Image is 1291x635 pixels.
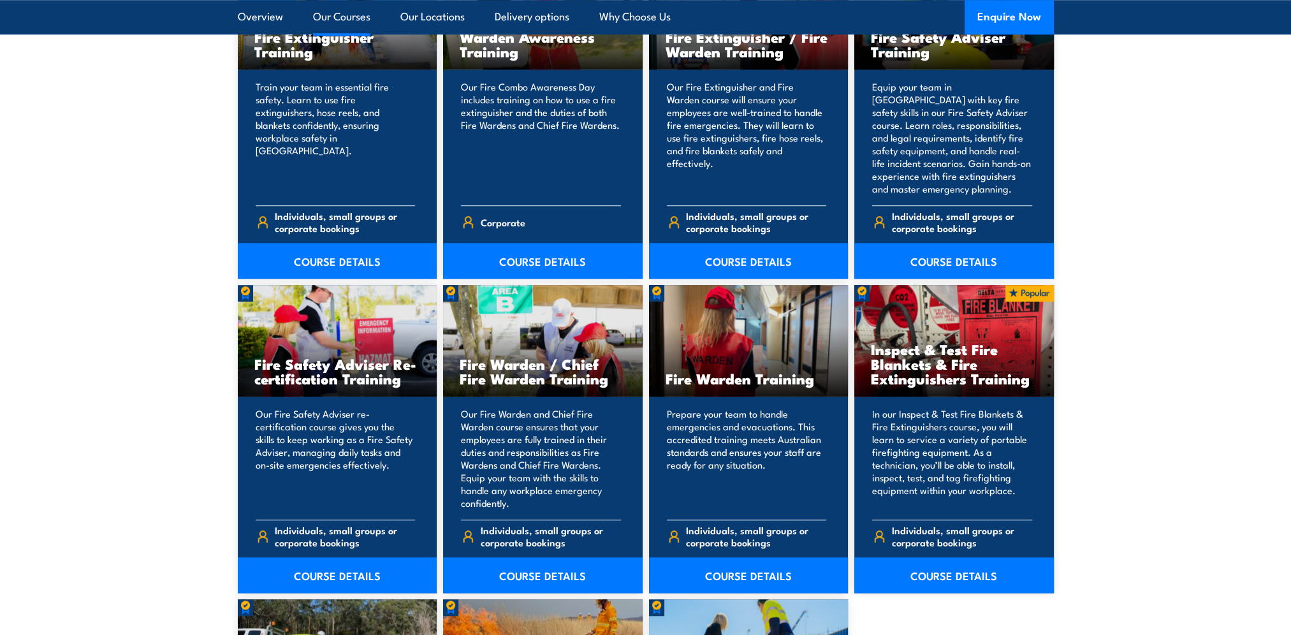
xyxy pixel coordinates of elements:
[238,557,437,593] a: COURSE DETAILS
[461,407,621,509] p: Our Fire Warden and Chief Fire Warden course ensures that your employees are fully trained in the...
[666,371,832,386] h3: Fire Warden Training
[667,407,827,509] p: Prepare your team to handle emergencies and evacuations. This accredited training meets Australia...
[461,80,621,195] p: Our Fire Combo Awareness Day includes training on how to use a fire extinguisher and the duties o...
[254,356,421,386] h3: Fire Safety Adviser Re-certification Training
[667,80,827,195] p: Our Fire Extinguisher and Fire Warden course will ensure your employees are well-trained to handl...
[481,212,525,232] span: Corporate
[854,557,1054,593] a: COURSE DETAILS
[238,243,437,279] a: COURSE DETAILS
[892,524,1032,548] span: Individuals, small groups or corporate bookings
[256,80,416,195] p: Train your team in essential fire safety. Learn to use fire extinguishers, hose reels, and blanke...
[443,243,643,279] a: COURSE DETAILS
[275,524,415,548] span: Individuals, small groups or corporate bookings
[460,356,626,386] h3: Fire Warden / Chief Fire Warden Training
[872,407,1032,509] p: In our Inspect & Test Fire Blankets & Fire Extinguishers course, you will learn to service a vari...
[256,407,416,509] p: Our Fire Safety Adviser re-certification course gives you the skills to keep working as a Fire Sa...
[275,210,415,234] span: Individuals, small groups or corporate bookings
[481,524,621,548] span: Individuals, small groups or corporate bookings
[892,210,1032,234] span: Individuals, small groups or corporate bookings
[871,29,1037,59] h3: Fire Safety Adviser Training
[649,557,849,593] a: COURSE DETAILS
[443,557,643,593] a: COURSE DETAILS
[254,29,421,59] h3: Fire Extinguisher Training
[649,243,849,279] a: COURSE DETAILS
[872,80,1032,195] p: Equip your team in [GEOGRAPHIC_DATA] with key fire safety skills in our Fire Safety Adviser cours...
[854,243,1054,279] a: COURSE DETAILS
[666,29,832,59] h3: Fire Extinguisher / Fire Warden Training
[871,342,1037,386] h3: Inspect & Test Fire Blankets & Fire Extinguishers Training
[686,210,826,234] span: Individuals, small groups or corporate bookings
[686,524,826,548] span: Individuals, small groups or corporate bookings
